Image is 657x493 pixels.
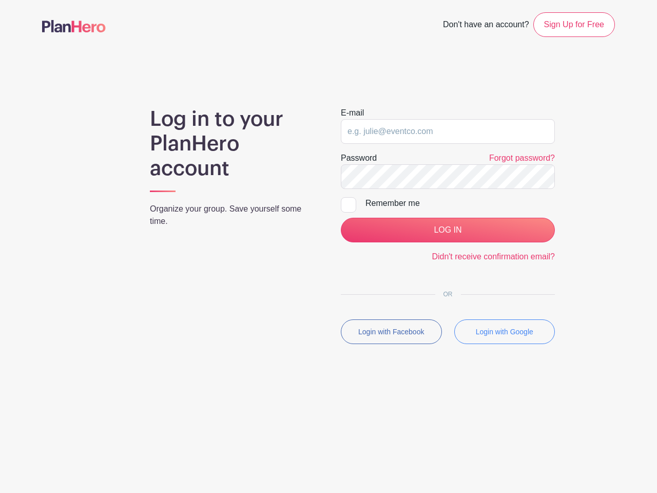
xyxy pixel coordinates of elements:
small: Login with Google [476,328,533,336]
input: e.g. julie@eventco.com [341,119,555,144]
a: Sign Up for Free [533,12,615,37]
img: logo-507f7623f17ff9eddc593b1ce0a138ce2505c220e1c5a4e2b4648c50719b7d32.svg [42,20,106,32]
a: Didn't receive confirmation email? [432,252,555,261]
label: E-mail [341,107,364,119]
div: Remember me [365,197,555,210]
span: Don't have an account? [443,14,529,37]
small: Login with Facebook [358,328,424,336]
button: Login with Google [454,319,555,344]
button: Login with Facebook [341,319,442,344]
p: Organize your group. Save yourself some time. [150,203,316,227]
span: OR [435,291,461,298]
h1: Log in to your PlanHero account [150,107,316,181]
input: LOG IN [341,218,555,242]
label: Password [341,152,377,164]
a: Forgot password? [489,154,555,162]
